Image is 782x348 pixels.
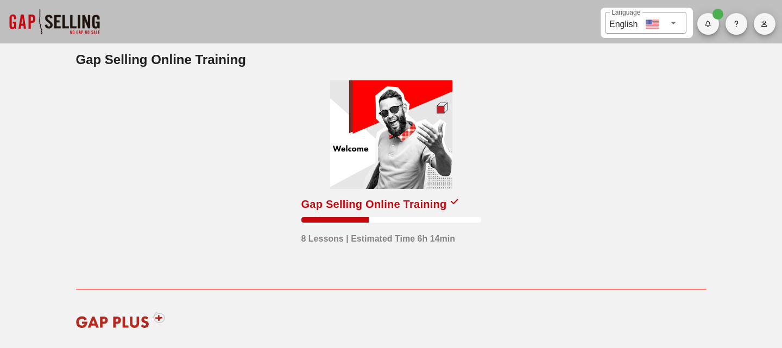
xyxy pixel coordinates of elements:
div: 8 Lessons | Estimated Time 6h 14min [301,227,455,245]
div: Gap Selling Online Training [301,195,447,213]
div: English [609,15,638,31]
span: Badge [712,9,723,20]
label: Language [611,9,640,17]
div: LanguageEnglish [605,12,686,34]
img: gap-plus-logo-red.svg [69,303,173,336]
h2: Gap Selling Online Training [76,50,707,69]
